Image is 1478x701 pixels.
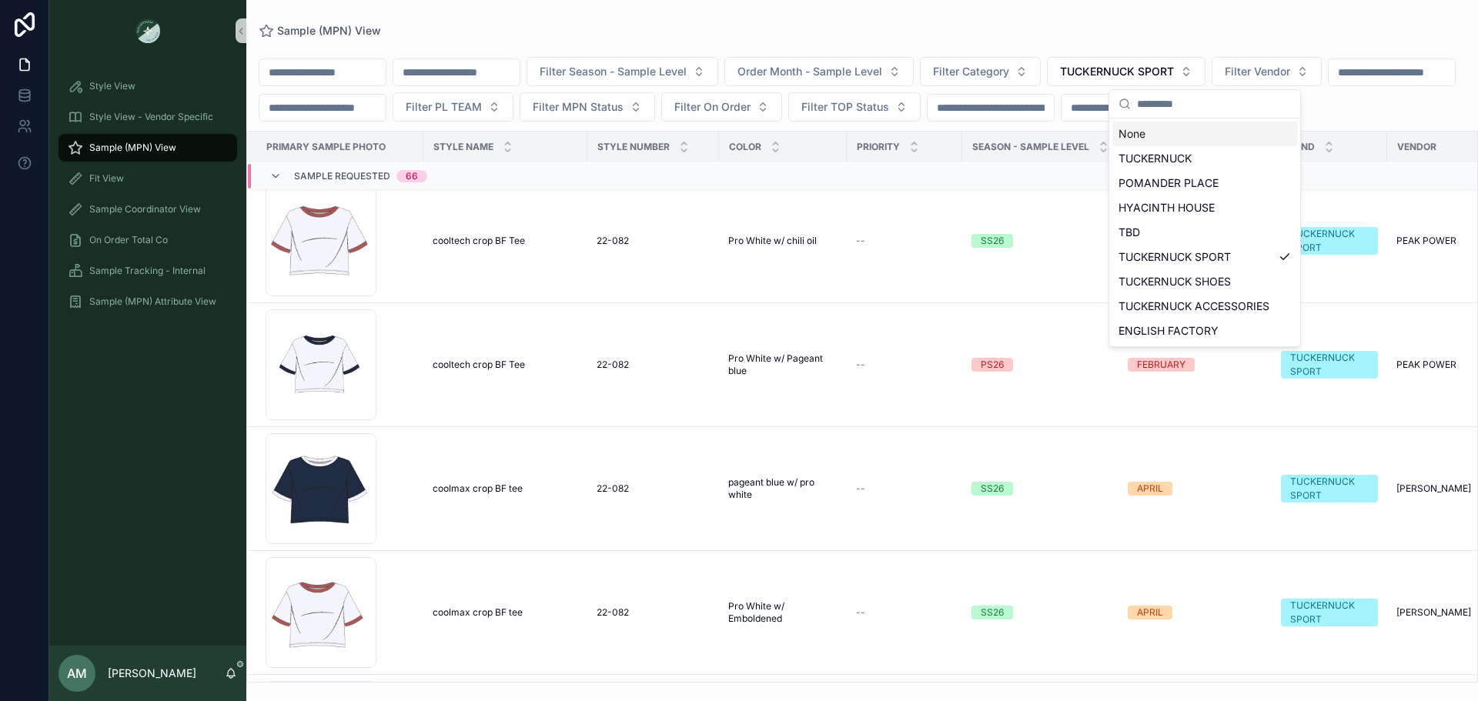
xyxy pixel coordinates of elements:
[433,606,578,619] a: coolmax crop BF tee
[59,165,237,192] a: Fit View
[1137,606,1163,619] div: APRIL
[856,235,953,247] a: --
[1290,227,1369,255] div: TUCKERNUCK SPORT
[1112,220,1297,245] div: TBD
[728,235,817,247] span: Pro White w/ chili oil
[788,92,921,122] button: Select Button
[1112,245,1297,269] div: TUCKERNUCK SPORT
[801,99,889,115] span: Filter TOP Status
[933,64,1009,79] span: Filter Category
[981,606,1004,619] div: SS26
[728,352,838,377] a: Pro White w/ Pageant blue
[294,170,390,182] span: Sample Requested
[433,482,578,495] a: coolmax crop BF tee
[433,359,578,371] a: cooltech crop BF Tee
[674,99,751,115] span: Filter On Order
[1281,351,1378,379] a: TUCKERNUCK SPORT
[533,99,624,115] span: Filter MPN Status
[89,80,135,92] span: Style View
[49,62,246,335] div: scrollable content
[89,265,206,277] span: Sample Tracking - Internal
[737,64,882,79] span: Order Month - Sample Level
[527,57,718,86] button: Select Button
[1397,141,1436,153] span: Vendor
[1112,269,1297,294] div: TUCKERNUCK SHOES
[971,358,1109,372] a: PS26
[597,482,629,495] span: 22-082
[1112,122,1297,146] div: None
[856,606,953,619] a: --
[433,482,523,495] span: coolmax crop BF tee
[1212,57,1322,86] button: Select Button
[59,103,237,131] a: Style View - Vendor Specific
[1128,606,1262,619] a: APRIL
[1128,482,1262,496] a: APRIL
[259,23,381,38] a: Sample (MPN) View
[981,358,1004,372] div: PS26
[597,235,629,247] span: 22-082
[661,92,782,122] button: Select Button
[540,64,687,79] span: Filter Season - Sample Level
[433,606,523,619] span: coolmax crop BF tee
[1290,351,1369,379] div: TUCKERNUCK SPORT
[1112,319,1297,343] div: ENGLISH FACTORY
[89,295,216,308] span: Sample (MPN) Attribute View
[1396,482,1471,495] span: [PERSON_NAME]
[729,141,761,153] span: Color
[1281,475,1378,502] a: TUCKERNUCK SPORT
[266,141,386,153] span: PRIMARY SAMPLE PHOTO
[1112,171,1297,195] div: POMANDER PLACE
[1290,475,1369,502] div: TUCKERNUCK SPORT
[277,23,381,38] span: Sample (MPN) View
[135,18,160,43] img: App logo
[724,57,914,86] button: Select Button
[597,606,710,619] a: 22-082
[597,235,710,247] a: 22-082
[89,203,201,215] span: Sample Coordinator View
[972,141,1089,153] span: Season - Sample Level
[1396,235,1456,247] span: PEAK POWER
[856,359,953,371] a: --
[59,288,237,315] a: Sample (MPN) Attribute View
[1396,359,1456,371] span: PEAK POWER
[1060,64,1174,79] span: TUCKERNUCK SPORT
[89,172,124,185] span: Fit View
[597,482,710,495] a: 22-082
[433,141,493,153] span: Style Name
[1112,195,1297,220] div: HYACINTH HOUSE
[406,99,482,115] span: Filter PL TEAM
[59,195,237,223] a: Sample Coordinator View
[856,235,865,247] span: --
[433,359,525,371] span: cooltech crop BF Tee
[89,234,168,246] span: On Order Total Co
[520,92,655,122] button: Select Button
[856,606,865,619] span: --
[597,141,670,153] span: Style Number
[1128,358,1262,372] a: FEBRUARY
[728,476,838,501] a: pageant blue w/ pro white
[393,92,513,122] button: Select Button
[981,482,1004,496] div: SS26
[59,257,237,285] a: Sample Tracking - Internal
[406,170,418,182] div: 66
[971,482,1109,496] a: SS26
[59,226,237,254] a: On Order Total Co
[1112,294,1297,319] div: TUCKERNUCK ACCESSORIES
[971,234,1109,248] a: SS26
[1281,599,1378,626] a: TUCKERNUCK SPORT
[1137,358,1185,372] div: FEBRUARY
[597,359,710,371] a: 22-082
[1137,482,1163,496] div: APRIL
[971,606,1109,619] a: SS26
[597,606,629,619] span: 22-082
[856,359,865,371] span: --
[433,235,578,247] a: cooltech crop BF Tee
[1396,606,1471,619] span: [PERSON_NAME]
[728,600,838,625] a: Pro White w/ Emboldened
[89,111,213,123] span: Style View - Vendor Specific
[1047,57,1205,86] button: Select Button
[1109,119,1300,346] div: Suggestions
[597,359,629,371] span: 22-082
